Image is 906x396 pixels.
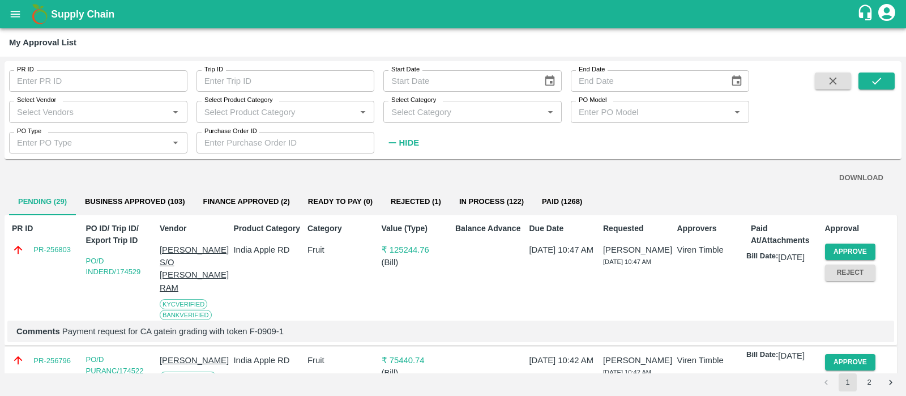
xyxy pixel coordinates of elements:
a: PO/D INDERD/174529 [86,257,141,276]
p: Requested [603,223,672,235]
button: Ready To Pay (0) [299,188,382,215]
button: Choose date [539,70,561,92]
input: Select Vendors [12,104,165,119]
input: Start Date [383,70,534,92]
input: Enter PR ID [9,70,187,92]
p: Bill Date: [746,350,778,362]
p: ( Bill ) [382,367,451,379]
div: My Approval List [9,35,76,50]
button: Business Approved (103) [76,188,194,215]
button: Paid (1268) [533,188,591,215]
p: [DATE] 10:42 AM [529,354,599,367]
a: PR-256796 [33,355,71,367]
p: ₹ 125244.76 [382,244,451,256]
p: Balance Advance [455,223,524,235]
label: PO Type [17,127,41,136]
input: Enter Trip ID [196,70,375,92]
label: Select Vendor [17,96,56,105]
div: customer-support [857,4,877,24]
p: Product Category [234,223,303,235]
p: ₹ 75440.74 [382,354,451,367]
p: [DATE] [778,251,805,263]
label: Start Date [391,65,420,74]
span: KYC Unverified [160,372,216,382]
button: Choose date [726,70,747,92]
button: Open [168,135,183,150]
input: Enter Purchase Order ID [196,132,375,154]
span: [DATE] 10:42 AM [603,369,651,376]
p: Fruit [307,244,377,256]
span: [DATE] 10:47 AM [603,258,651,265]
a: Supply Chain [51,6,857,22]
button: open drawer [2,1,28,27]
img: logo [28,3,51,25]
button: Pending (29) [9,188,76,215]
p: Viren Timble [677,354,746,367]
p: Category [307,223,377,235]
label: End Date [579,65,605,74]
button: Open [730,104,745,119]
b: Supply Chain [51,8,114,20]
button: page 1 [839,373,857,391]
input: Select Product Category [200,104,353,119]
p: [PERSON_NAME] [603,354,672,367]
p: Approvers [677,223,746,235]
a: PO/D PURANC/174522 [86,355,144,375]
button: Reject [825,265,876,281]
p: Viren Timble [677,244,746,256]
button: Open [168,104,183,119]
input: End Date [571,70,721,92]
p: PR ID [12,223,81,235]
button: Rejected (1) [382,188,450,215]
span: KYC Verified [160,299,207,309]
p: Bill Date: [746,251,778,263]
input: Select Category [387,104,540,119]
p: Approval [825,223,894,235]
p: Fruit [307,354,377,367]
p: [PERSON_NAME] S/O [PERSON_NAME] RAM [160,244,229,294]
p: [PERSON_NAME] [603,244,672,256]
p: India Apple RD [234,354,303,367]
label: Purchase Order ID [204,127,257,136]
button: Open [356,104,370,119]
button: Approve [825,354,876,371]
input: Enter PO Type [12,135,165,150]
p: India Apple RD [234,244,303,256]
button: Hide [383,133,422,152]
input: Enter PO Model [574,104,727,119]
p: Vendor [160,223,229,235]
p: Payment request for CA gatein grading with token F-0909-1 [16,325,885,338]
label: Trip ID [204,65,223,74]
label: Select Product Category [204,96,273,105]
p: Due Date [529,223,599,235]
p: [DATE] 10:47 AM [529,244,599,256]
p: [DATE] [778,350,805,362]
button: Approve [825,244,876,260]
label: Select Category [391,96,436,105]
button: Go to next page [882,373,900,391]
b: Comments [16,327,60,336]
button: Finance Approved (2) [194,188,298,215]
nav: pagination navigation [815,373,901,391]
p: PO ID/ Trip ID/ Export Trip ID [86,223,155,246]
p: Paid At/Attachments [751,223,820,246]
a: PR-256803 [33,244,71,256]
button: Go to page 2 [860,373,878,391]
div: account of current user [877,2,897,26]
button: Open [543,104,558,119]
label: PR ID [17,65,34,74]
label: PO Model [579,96,607,105]
strong: Hide [399,138,419,147]
span: Bank Verified [160,310,212,320]
button: DOWNLOAD [835,168,888,188]
p: [PERSON_NAME] [160,354,229,367]
p: ( Bill ) [382,256,451,269]
button: In Process (122) [450,188,533,215]
p: Value (Type) [382,223,451,235]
